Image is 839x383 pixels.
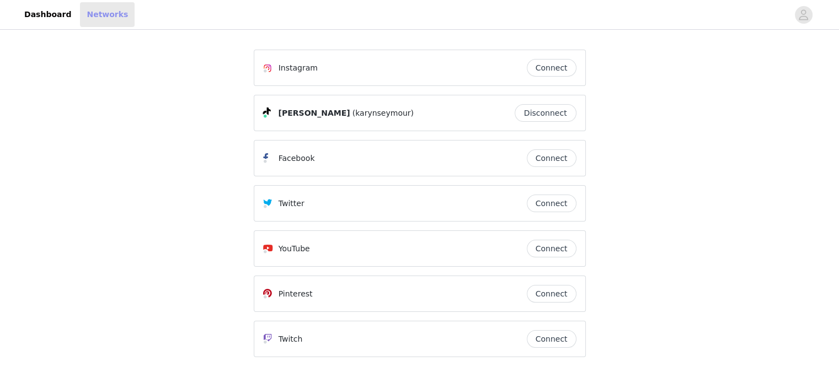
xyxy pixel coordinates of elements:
p: Twitter [279,198,304,209]
button: Connect [527,330,576,348]
a: Dashboard [18,2,78,27]
button: Connect [527,59,576,77]
p: Instagram [279,62,318,74]
button: Connect [527,240,576,257]
img: Instagram Icon [263,64,272,73]
p: Twitch [279,333,303,345]
button: Connect [527,195,576,212]
p: Pinterest [279,288,313,300]
button: Connect [527,285,576,303]
button: Disconnect [515,104,576,122]
span: [PERSON_NAME] [279,107,350,119]
span: (karynseymour) [352,107,414,119]
a: Networks [80,2,135,27]
button: Connect [527,149,576,167]
p: YouTube [279,243,310,255]
div: avatar [798,6,809,24]
p: Facebook [279,153,315,164]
